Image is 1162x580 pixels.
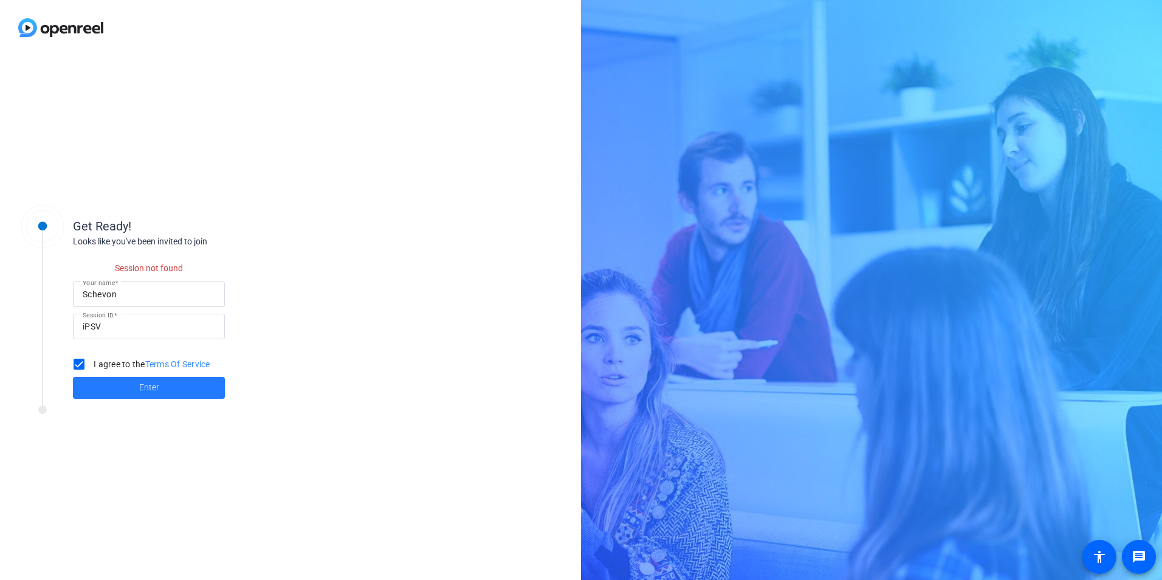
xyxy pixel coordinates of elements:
div: Get Ready! [73,217,316,235]
mat-label: Your name [83,279,115,286]
mat-icon: message [1132,550,1146,564]
button: Enter [73,377,225,399]
div: Looks like you've been invited to join [73,235,316,248]
mat-label: Session ID [83,311,114,319]
p: Session not found [73,262,225,275]
span: Enter [139,381,159,394]
mat-icon: accessibility [1092,550,1107,564]
a: Terms Of Service [145,359,210,369]
label: I agree to the [91,358,210,370]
